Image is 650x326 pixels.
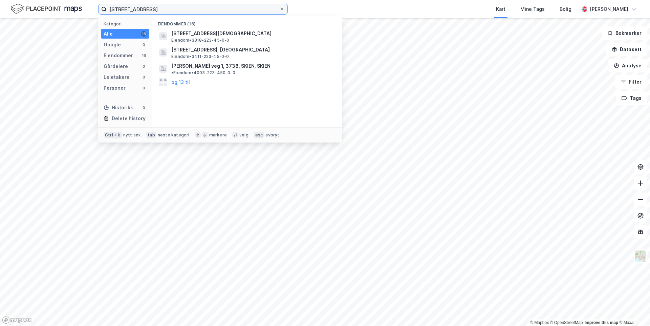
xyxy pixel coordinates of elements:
div: tab [146,132,156,138]
div: Historikk [104,104,133,112]
a: Mapbox homepage [2,316,32,324]
div: Ctrl + k [104,132,122,138]
div: Google [104,41,121,49]
a: OpenStreetMap [550,320,583,325]
button: Bokmerker [602,26,647,40]
div: 0 [141,64,147,69]
span: • [171,70,173,75]
iframe: Chat Widget [616,294,650,326]
div: [PERSON_NAME] [590,5,628,13]
div: 0 [141,42,147,47]
a: Mapbox [530,320,549,325]
div: Delete history [112,114,146,123]
span: [PERSON_NAME] veg 1, 3738, SKIEN, SKIEN [171,62,270,70]
img: logo.f888ab2527a4732fd821a326f86c7f29.svg [11,3,82,15]
div: Eiendommer (16) [152,16,342,28]
div: avbryt [265,132,279,138]
div: Personer [104,84,126,92]
div: velg [239,132,248,138]
div: Eiendommer [104,51,133,60]
span: Eiendom • 3411-223-45-0-0 [171,54,229,59]
div: Kategori [104,21,149,26]
div: Alle [104,30,113,38]
span: Eiendom • 4003-223-450-0-0 [171,70,235,75]
div: Leietakere [104,73,130,81]
span: [STREET_ADDRESS], [GEOGRAPHIC_DATA] [171,46,334,54]
div: nytt søk [123,132,141,138]
div: markere [209,132,227,138]
div: Kart [496,5,505,13]
input: Søk på adresse, matrikkel, gårdeiere, leietakere eller personer [107,4,279,14]
div: 0 [141,74,147,80]
div: Mine Tags [520,5,545,13]
button: Tags [616,91,647,105]
span: Eiendom • 3318-223-45-0-0 [171,38,230,43]
div: Kontrollprogram for chat [616,294,650,326]
div: 0 [141,85,147,91]
span: [STREET_ADDRESS][DEMOGRAPHIC_DATA] [171,29,334,38]
div: Gårdeiere [104,62,128,70]
img: Z [634,250,647,263]
div: Bolig [560,5,571,13]
div: 16 [141,53,147,58]
div: 0 [141,105,147,110]
a: Improve this map [585,320,618,325]
div: 16 [141,31,147,37]
button: Datasett [606,43,647,56]
button: og 13 til [171,78,190,86]
button: Analyse [608,59,647,72]
div: neste kategori [158,132,190,138]
div: esc [254,132,264,138]
button: Filter [615,75,647,89]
